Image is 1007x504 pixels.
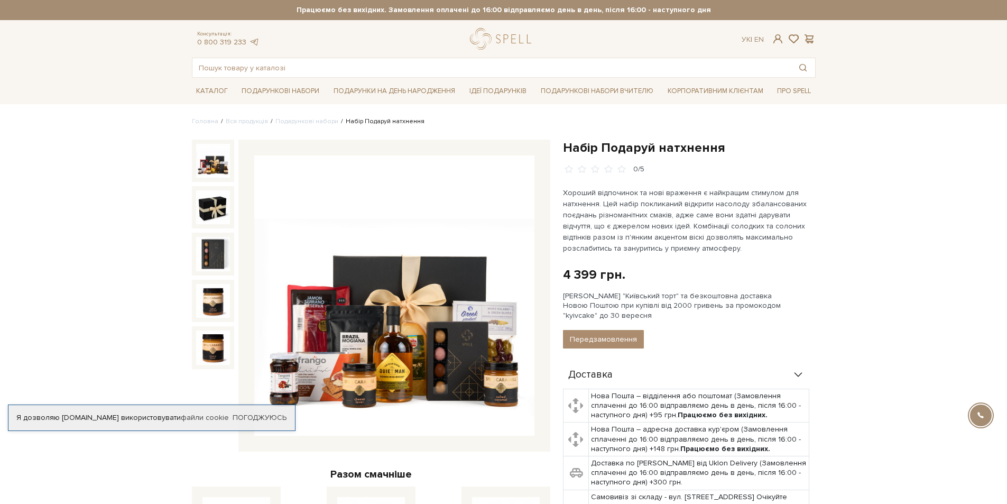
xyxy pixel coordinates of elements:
[197,31,260,38] span: Консультація:
[196,237,230,271] img: Набір Подаруй натхнення
[589,423,809,456] td: Нова Пошта – адресна доставка кур'єром (Замовлення сплаченні до 16:00 відправляємо день в день, п...
[633,164,644,175] div: 0/5
[568,370,613,380] span: Доставка
[589,456,809,490] td: Доставка по [PERSON_NAME] від Uklon Delivery (Замовлення сплаченні до 16:00 відправляємо день в д...
[196,144,230,178] img: Набір Подаруй натхнення
[742,35,764,44] div: Ук
[226,117,268,125] a: Вся продукція
[589,389,809,423] td: Нова Пошта – відділення або поштомат (Замовлення сплаченні до 16:00 відправляємо день в день, піс...
[563,330,644,349] button: Передзамовлення
[663,83,768,99] a: Корпоративним клієнтам
[181,413,229,422] a: файли cookie
[563,187,811,254] p: Хороший відпочинок та нові враження є найкращим стимулом для натхнення. Цей набір покликаний відк...
[233,413,287,423] a: Погоджуюсь
[196,284,230,318] img: Набір Подаруй натхнення
[680,444,770,453] b: Працюємо без вихідних.
[8,413,295,423] div: Я дозволяю [DOMAIN_NAME] використовувати
[678,410,768,419] b: Працюємо без вихідних.
[197,38,246,47] a: 0 800 319 233
[754,35,764,44] a: En
[563,291,816,320] div: [PERSON_NAME] "Київський торт" та безкоштовна доставка Новою Поштою при купівлі від 2000 гривень ...
[196,190,230,224] img: Набір Подаруй натхнення
[249,38,260,47] a: telegram
[192,5,816,15] strong: Працюємо без вихідних. Замовлення оплачені до 16:00 відправляємо день в день, після 16:00 - насту...
[465,83,531,99] a: Ідеї подарунків
[254,155,534,436] img: Набір Подаруй натхнення
[773,83,815,99] a: Про Spell
[275,117,338,125] a: Подарункові набори
[791,58,815,77] button: Пошук товару у каталозі
[537,82,658,100] a: Подарункові набори Вчителю
[192,468,550,481] div: Разом смачніше
[192,83,232,99] a: Каталог
[237,83,324,99] a: Подарункові набори
[563,140,816,156] h1: Набір Подаруй натхнення
[192,117,218,125] a: Головна
[563,267,625,283] div: 4 399 грн.
[329,83,459,99] a: Подарунки на День народження
[470,28,536,50] a: logo
[751,35,752,44] span: |
[196,331,230,364] img: Набір Подаруй натхнення
[338,117,424,126] li: Набір Подаруй натхнення
[192,58,791,77] input: Пошук товару у каталозі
